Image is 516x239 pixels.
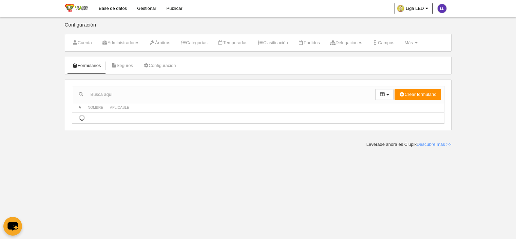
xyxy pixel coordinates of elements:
[397,5,404,12] img: Oa3ElrZntIAI.30x30.jpg
[406,5,424,12] span: Liga LED
[98,38,143,48] a: Administradores
[404,40,413,45] span: Más
[214,38,251,48] a: Temporadas
[417,142,452,147] a: Descubre más >>
[88,106,103,109] span: Nombre
[177,38,211,48] a: Categorías
[72,89,375,100] input: Busca aquí
[369,38,398,48] a: Campos
[395,89,441,100] button: Crear formulario
[65,4,88,12] img: Liga LED
[294,38,324,48] a: Partidos
[3,217,22,236] button: chat-button
[65,22,452,34] div: Configuración
[139,61,179,71] a: Configuración
[326,38,366,48] a: Delegaciones
[401,38,421,48] a: Más
[69,61,105,71] a: Formularios
[107,61,137,71] a: Seguros
[366,141,452,148] div: Leverade ahora es Clupik
[438,4,446,13] img: c2l6ZT0zMHgzMCZmcz05JnRleHQ9TEwmYmc9NWUzNWIx.png
[69,38,96,48] a: Cuenta
[110,106,129,109] span: Aplicable
[146,38,174,48] a: Árbitros
[395,3,432,14] a: Liga LED
[254,38,292,48] a: Clasificación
